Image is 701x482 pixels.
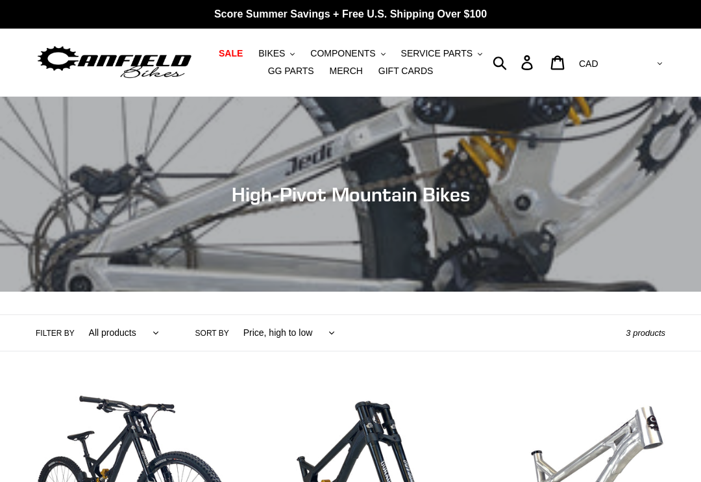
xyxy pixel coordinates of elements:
span: GIFT CARDS [378,66,434,77]
span: BIKES [258,48,285,59]
button: COMPONENTS [304,45,391,62]
span: 3 products [626,328,665,338]
label: Filter by [36,327,75,339]
label: Sort by [195,327,229,339]
a: GIFT CARDS [372,62,440,80]
a: SALE [212,45,249,62]
span: MERCH [330,66,363,77]
button: SERVICE PARTS [395,45,489,62]
a: GG PARTS [262,62,321,80]
span: COMPONENTS [310,48,375,59]
span: SALE [219,48,243,59]
img: Canfield Bikes [36,43,193,82]
a: MERCH [323,62,369,80]
span: GG PARTS [268,66,314,77]
span: High-Pivot Mountain Bikes [232,183,470,206]
span: SERVICE PARTS [401,48,473,59]
button: BIKES [252,45,301,62]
